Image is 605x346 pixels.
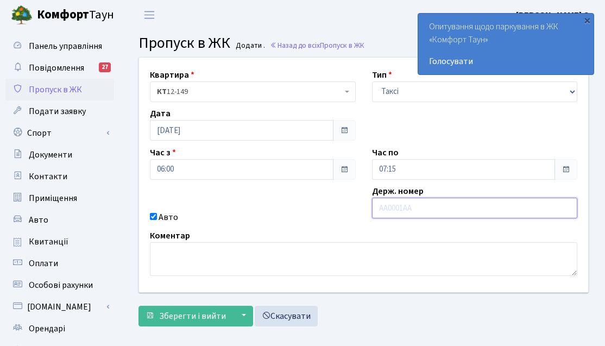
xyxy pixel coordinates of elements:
[320,40,364,51] span: Пропуск в ЖК
[159,310,226,322] span: Зберегти і вийти
[138,306,233,326] button: Зберегти і вийти
[150,146,176,159] label: Час з
[150,68,194,81] label: Квартира
[37,6,114,24] span: Таун
[29,214,48,226] span: Авто
[5,122,114,144] a: Спорт
[5,35,114,57] a: Панель управління
[429,55,583,68] a: Голосувати
[29,236,68,248] span: Квитанції
[159,211,178,224] label: Авто
[516,9,592,21] b: [PERSON_NAME] О.
[136,6,163,24] button: Переключити навігацію
[5,274,114,296] a: Особові рахунки
[157,86,167,97] b: КТ
[234,41,265,51] small: Додати .
[5,296,114,318] a: [DOMAIN_NAME]
[5,100,114,122] a: Подати заявку
[150,107,171,120] label: Дата
[29,149,72,161] span: Документи
[372,185,424,198] label: Держ. номер
[29,171,67,183] span: Контакти
[29,40,102,52] span: Панель управління
[29,62,84,74] span: Повідомлення
[150,81,356,102] span: <b>КТ</b>&nbsp;&nbsp;&nbsp;&nbsp;12-149
[372,146,399,159] label: Час по
[29,279,93,291] span: Особові рахунки
[5,187,114,209] a: Приміщення
[582,15,593,26] div: ×
[270,40,364,51] a: Назад до всіхПропуск в ЖК
[99,62,111,72] div: 27
[29,257,58,269] span: Оплати
[157,86,342,97] span: <b>КТ</b>&nbsp;&nbsp;&nbsp;&nbsp;12-149
[138,32,230,54] span: Пропуск в ЖК
[372,68,392,81] label: Тип
[5,166,114,187] a: Контакти
[5,57,114,79] a: Повідомлення27
[5,144,114,166] a: Документи
[5,231,114,253] a: Квитанції
[29,105,86,117] span: Подати заявку
[29,323,65,335] span: Орендарі
[418,14,594,74] div: Опитування щодо паркування в ЖК «Комфорт Таун»
[5,253,114,274] a: Оплати
[29,84,82,96] span: Пропуск в ЖК
[516,9,592,22] a: [PERSON_NAME] О.
[255,306,318,326] a: Скасувати
[5,318,114,339] a: Орендарі
[150,229,190,242] label: Коментар
[11,4,33,26] img: logo.png
[5,209,114,231] a: Авто
[37,6,89,23] b: Комфорт
[372,198,578,218] input: AA0001AA
[5,79,114,100] a: Пропуск в ЖК
[29,192,77,204] span: Приміщення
